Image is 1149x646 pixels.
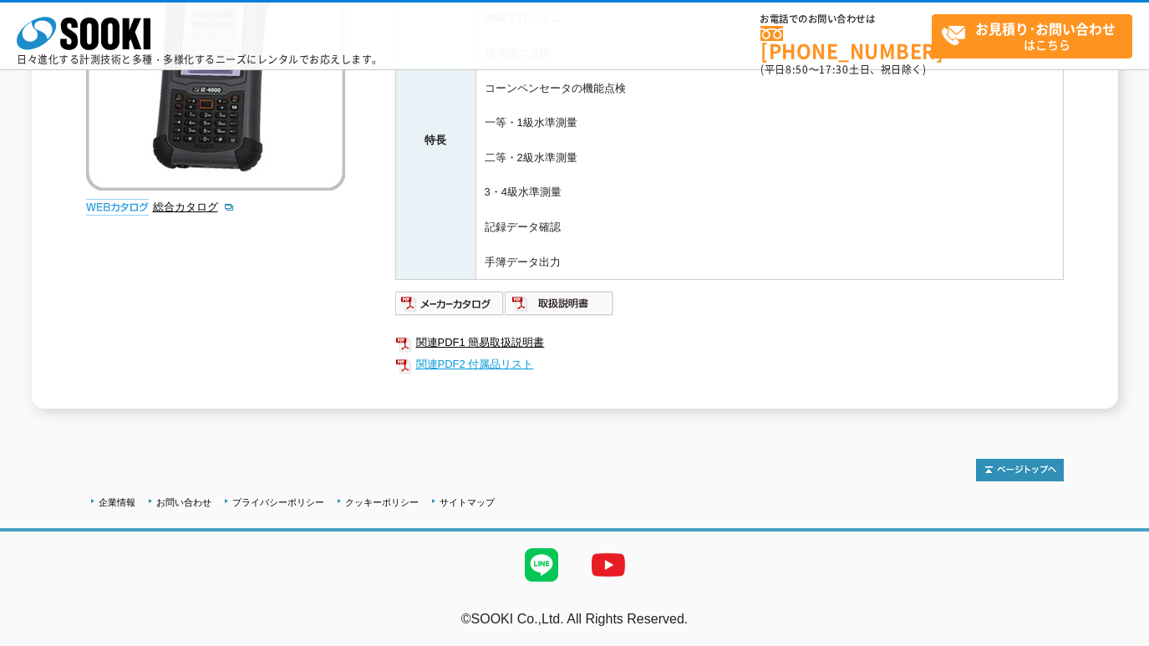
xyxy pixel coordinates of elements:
[505,290,614,317] img: 取扱説明書
[440,497,495,507] a: サイトマップ
[975,18,1116,38] strong: お見積り･お問い合わせ
[17,54,383,64] p: 日々進化する計測技術と多種・多様化するニーズにレンタルでお応えします。
[395,290,505,317] img: メーカーカタログ
[785,62,809,77] span: 8:50
[395,302,505,314] a: メーカーカタログ
[1085,629,1149,643] a: テストMail
[941,15,1131,57] span: はこちら
[232,497,324,507] a: プライバシーポリシー
[395,2,475,280] th: 特長
[760,26,932,60] a: [PHONE_NUMBER]
[575,532,642,598] img: YouTube
[760,14,932,24] span: お電話でのお問い合わせは
[156,497,211,507] a: お問い合わせ
[153,201,235,213] a: 総合カタログ
[395,332,1064,354] a: 関連PDF1 簡易取扱説明書
[819,62,849,77] span: 17:30
[345,497,419,507] a: クッキーポリシー
[976,459,1064,481] img: トップページへ
[86,199,149,216] img: webカタログ
[99,497,135,507] a: 企業情報
[395,354,1064,375] a: 関連PDF2 付属品リスト
[932,14,1132,58] a: お見積り･お問い合わせはこちら
[760,62,926,77] span: (平日 ～ 土日、祝日除く)
[508,532,575,598] img: LINE
[505,302,614,314] a: 取扱説明書
[475,2,1063,280] td: 内蔵プログラム 視準線の点検 コーンペンセータの機能点検 一等・1級水準測量 二等・2級水準測量 3・4級水準測量 記録データ確認 手簿データ出力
